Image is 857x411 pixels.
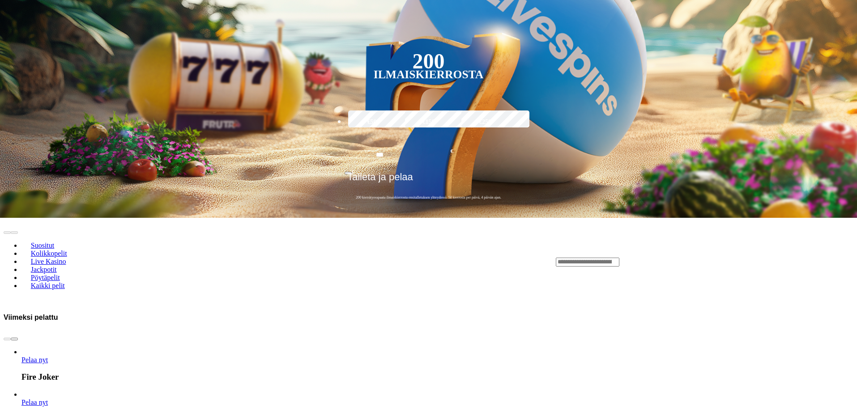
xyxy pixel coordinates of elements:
[4,313,58,322] h3: Viimeksi pelattu
[4,218,853,305] header: Lobby
[347,171,413,189] span: Talleta ja pelaa
[459,109,511,135] label: €250
[27,258,70,265] span: Live Kasino
[352,169,354,174] span: €
[345,171,512,190] button: Talleta ja pelaa
[27,242,58,249] span: Suositut
[11,231,18,234] button: next slide
[11,338,18,340] button: next slide
[21,356,48,364] a: Fire Joker
[27,274,64,281] span: Pöytäpelit
[403,109,455,135] label: €150
[4,231,11,234] button: prev slide
[374,69,484,80] div: Ilmaiskierrosta
[21,239,64,252] a: Suositut
[27,250,71,257] span: Kolikkopelit
[4,226,538,297] nav: Lobby
[21,372,853,382] h3: Fire Joker
[21,279,74,292] a: Kaikki pelit
[21,348,853,382] article: Fire Joker
[346,109,398,135] label: €50
[27,282,68,289] span: Kaikki pelit
[21,271,69,284] a: Pöytäpelit
[412,56,444,67] div: 200
[21,263,66,276] a: Jackpotit
[345,195,512,200] span: 200 kierrätysvapaata ilmaiskierrosta ensitalletuksen yhteydessä. 50 kierrosta per päivä, 4 päivän...
[21,356,48,364] span: Pelaa nyt
[21,255,75,268] a: Live Kasino
[4,338,11,340] button: prev slide
[27,266,60,273] span: Jackpotit
[556,258,619,267] input: Search
[451,147,453,156] span: €
[21,398,48,406] a: Book of Dead
[21,398,48,406] span: Pelaa nyt
[21,247,76,260] a: Kolikkopelit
